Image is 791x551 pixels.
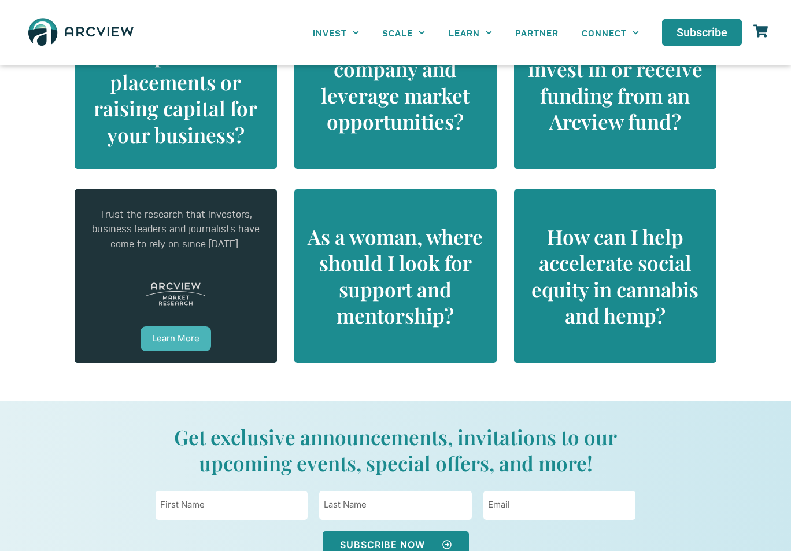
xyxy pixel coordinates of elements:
[371,20,437,46] a: SCALE
[437,20,504,46] a: LEARN
[141,326,211,351] a: Learn More
[301,20,650,46] nav: Menu
[340,540,425,549] span: Subscribe now
[319,491,471,520] input: Last Name
[23,12,139,54] img: The Arcview Group
[662,19,742,46] a: Subscribe
[483,491,635,520] input: Email
[677,27,727,38] span: Subscribe
[504,20,570,46] a: PARTNER
[156,424,635,476] h2: Get exclusive announcements, invitations to our upcoming events, special offers, and more!
[301,20,371,46] a: INVEST
[156,491,308,520] input: First Name
[570,20,650,46] a: CONNECT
